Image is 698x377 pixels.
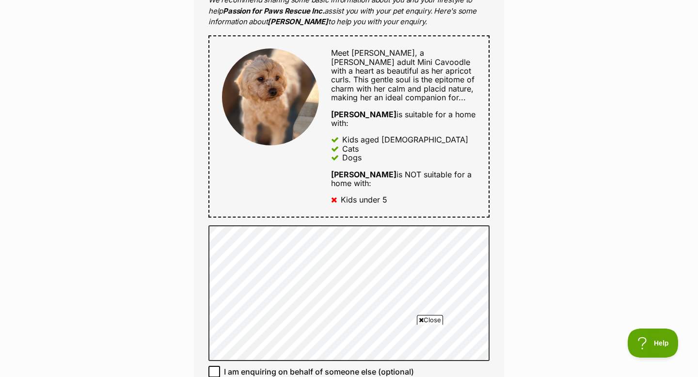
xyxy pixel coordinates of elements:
[331,170,476,188] div: is NOT suitable for a home with:
[342,135,468,144] div: Kids aged [DEMOGRAPHIC_DATA]
[223,6,324,16] strong: Passion for Paws Rescue Inc.
[268,17,328,26] strong: [PERSON_NAME]
[342,144,359,153] div: Cats
[342,153,362,162] div: Dogs
[331,48,475,102] span: Meet [PERSON_NAME], a [PERSON_NAME] adult Mini Cavoodle with a heart as beautiful as her apricot ...
[628,329,679,358] iframe: Help Scout Beacon - Open
[331,170,397,179] strong: [PERSON_NAME]
[114,329,584,372] iframe: Advertisement
[331,110,476,128] div: is suitable for a home with:
[222,48,319,145] img: Quinn
[331,110,397,119] strong: [PERSON_NAME]
[417,315,443,325] span: Close
[341,195,387,204] div: Kids under 5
